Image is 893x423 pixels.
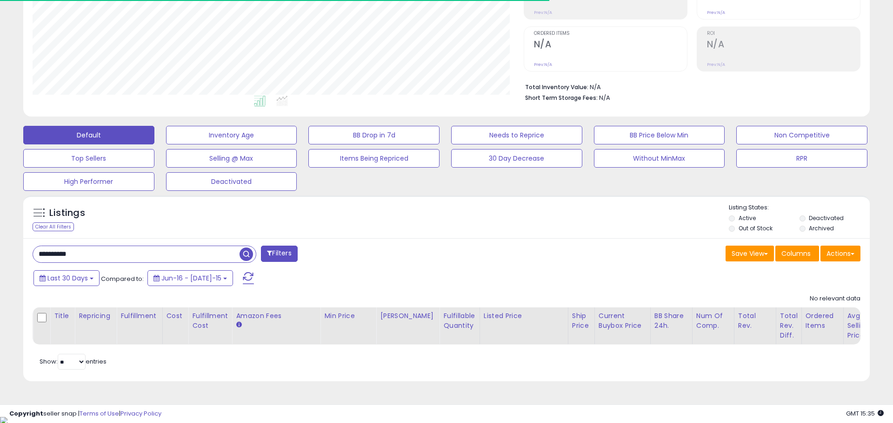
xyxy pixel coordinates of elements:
button: Needs to Reprice [451,126,582,144]
button: Filters [261,246,297,262]
small: Prev: N/A [707,10,725,15]
div: Total Rev. Diff. [780,311,798,340]
div: Listed Price [484,311,564,321]
button: BB Drop in 7d [308,126,440,144]
label: Archived [809,224,834,232]
span: Last 30 Days [47,273,88,283]
div: seller snap | | [9,410,161,418]
small: Amazon Fees. [236,321,241,329]
div: Clear All Filters [33,222,74,231]
li: N/A [525,81,853,92]
a: Terms of Use [80,409,119,418]
div: Total Rev. [738,311,772,331]
button: RPR [736,149,867,168]
a: Privacy Policy [120,409,161,418]
span: Compared to: [101,274,144,283]
b: Short Term Storage Fees: [525,94,598,102]
h2: N/A [534,39,687,52]
div: Current Buybox Price [599,311,646,331]
div: Min Price [324,311,372,321]
label: Deactivated [809,214,844,222]
button: Selling @ Max [166,149,297,168]
button: Deactivated [166,172,297,191]
span: Jun-16 - [DATE]-15 [161,273,221,283]
div: Ship Price [572,311,591,331]
label: Out of Stock [739,224,773,232]
div: Avg Selling Price [847,311,881,340]
div: Fulfillment [120,311,158,321]
span: 2025-08-15 15:35 GMT [846,409,884,418]
button: Last 30 Days [33,270,100,286]
button: Actions [820,246,860,261]
button: BB Price Below Min [594,126,725,144]
div: BB Share 24h. [654,311,688,331]
div: No relevant data [810,294,860,303]
small: Prev: N/A [534,10,552,15]
span: ROI [707,31,860,36]
div: Num of Comp. [696,311,730,331]
span: Ordered Items [534,31,687,36]
label: Active [739,214,756,222]
div: Repricing [79,311,113,321]
button: High Performer [23,172,154,191]
button: Save View [726,246,774,261]
div: Title [54,311,71,321]
div: Fulfillable Quantity [443,311,475,331]
small: Prev: N/A [707,62,725,67]
span: Show: entries [40,357,107,366]
button: Top Sellers [23,149,154,168]
div: [PERSON_NAME] [380,311,435,321]
button: Without MinMax [594,149,725,168]
b: Total Inventory Value: [525,83,588,91]
button: Default [23,126,154,144]
button: Non Competitive [736,126,867,144]
small: Prev: N/A [534,62,552,67]
span: N/A [599,93,610,102]
button: Columns [775,246,819,261]
div: Amazon Fees [236,311,316,321]
strong: Copyright [9,409,43,418]
button: Items Being Repriced [308,149,440,168]
div: Ordered Items [806,311,840,331]
div: Fulfillment Cost [192,311,228,331]
h2: N/A [707,39,860,52]
button: Jun-16 - [DATE]-15 [147,270,233,286]
button: 30 Day Decrease [451,149,582,168]
span: Columns [781,249,811,258]
div: Cost [167,311,185,321]
h5: Listings [49,207,85,220]
p: Listing States: [729,203,869,212]
button: Inventory Age [166,126,297,144]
